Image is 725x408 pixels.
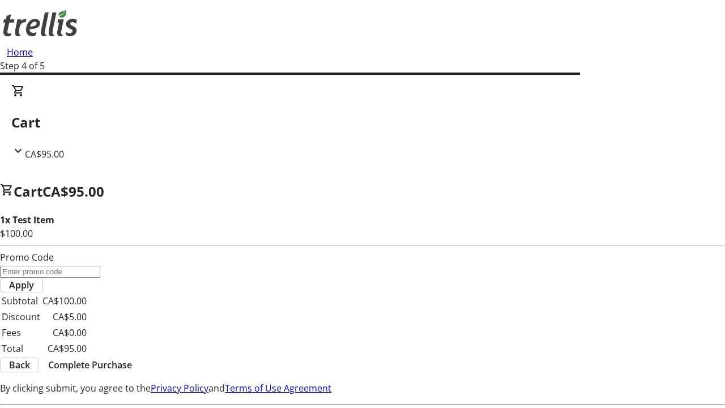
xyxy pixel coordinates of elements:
[9,358,30,372] span: Back
[42,341,87,356] td: CA$95.00
[151,382,208,394] a: Privacy Policy
[1,309,41,324] td: Discount
[225,382,331,394] a: Terms of Use Agreement
[14,182,42,201] span: Cart
[39,358,141,372] button: Complete Purchase
[42,182,104,201] span: CA$95.00
[25,148,64,160] span: CA$95.00
[9,278,34,292] span: Apply
[42,325,87,340] td: CA$0.00
[1,341,41,356] td: Total
[42,294,87,308] td: CA$100.00
[11,84,714,161] div: CartCA$95.00
[1,294,41,308] td: Subtotal
[48,358,132,372] span: Complete Purchase
[1,325,41,340] td: Fees
[42,309,87,324] td: CA$5.00
[11,112,714,133] h2: Cart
